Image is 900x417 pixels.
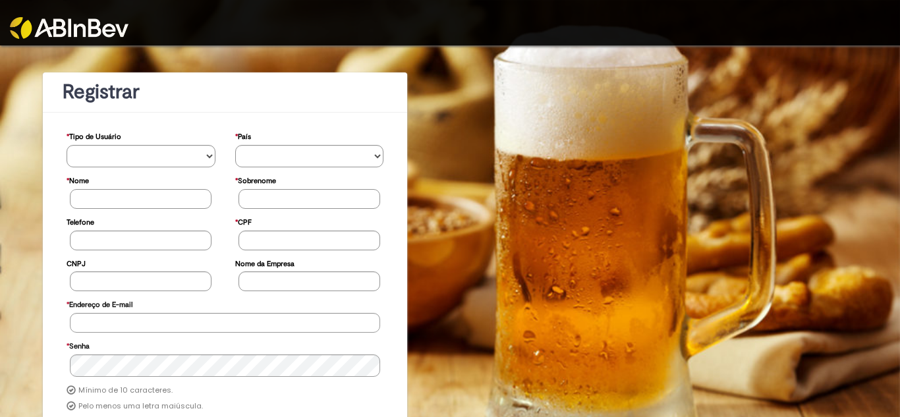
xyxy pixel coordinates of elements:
[235,211,252,231] label: CPF
[235,170,276,189] label: Sobrenome
[67,126,121,145] label: Tipo de Usuário
[63,81,387,103] h1: Registrar
[67,335,90,354] label: Senha
[78,385,173,396] label: Mínimo de 10 caracteres.
[235,253,295,272] label: Nome da Empresa
[10,17,128,39] img: ABInbev-white.png
[67,294,132,313] label: Endereço de E-mail
[67,253,86,272] label: CNPJ
[235,126,251,145] label: País
[67,170,89,189] label: Nome
[67,211,94,231] label: Telefone
[78,401,203,412] label: Pelo menos uma letra maiúscula.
